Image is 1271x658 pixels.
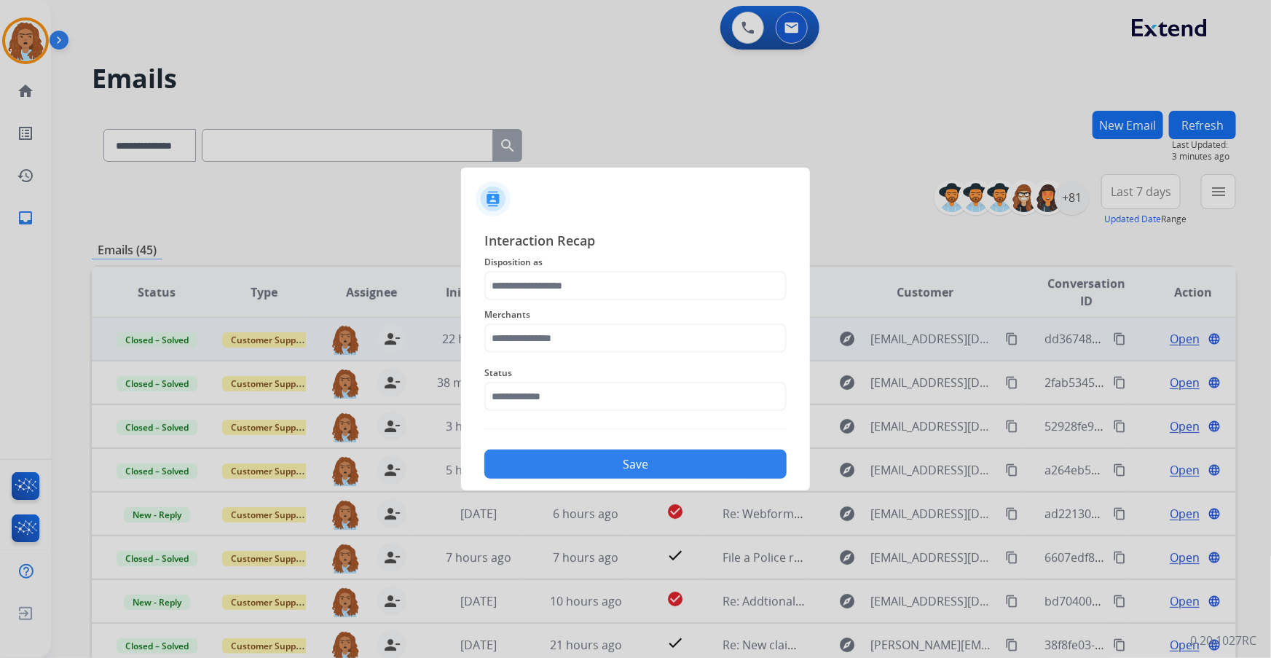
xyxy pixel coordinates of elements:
[484,230,787,254] span: Interaction Recap
[484,428,787,429] img: contact-recap-line.svg
[484,450,787,479] button: Save
[484,364,787,382] span: Status
[1190,632,1256,649] p: 0.20.1027RC
[476,181,511,216] img: contactIcon
[484,254,787,271] span: Disposition as
[484,306,787,324] span: Merchants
